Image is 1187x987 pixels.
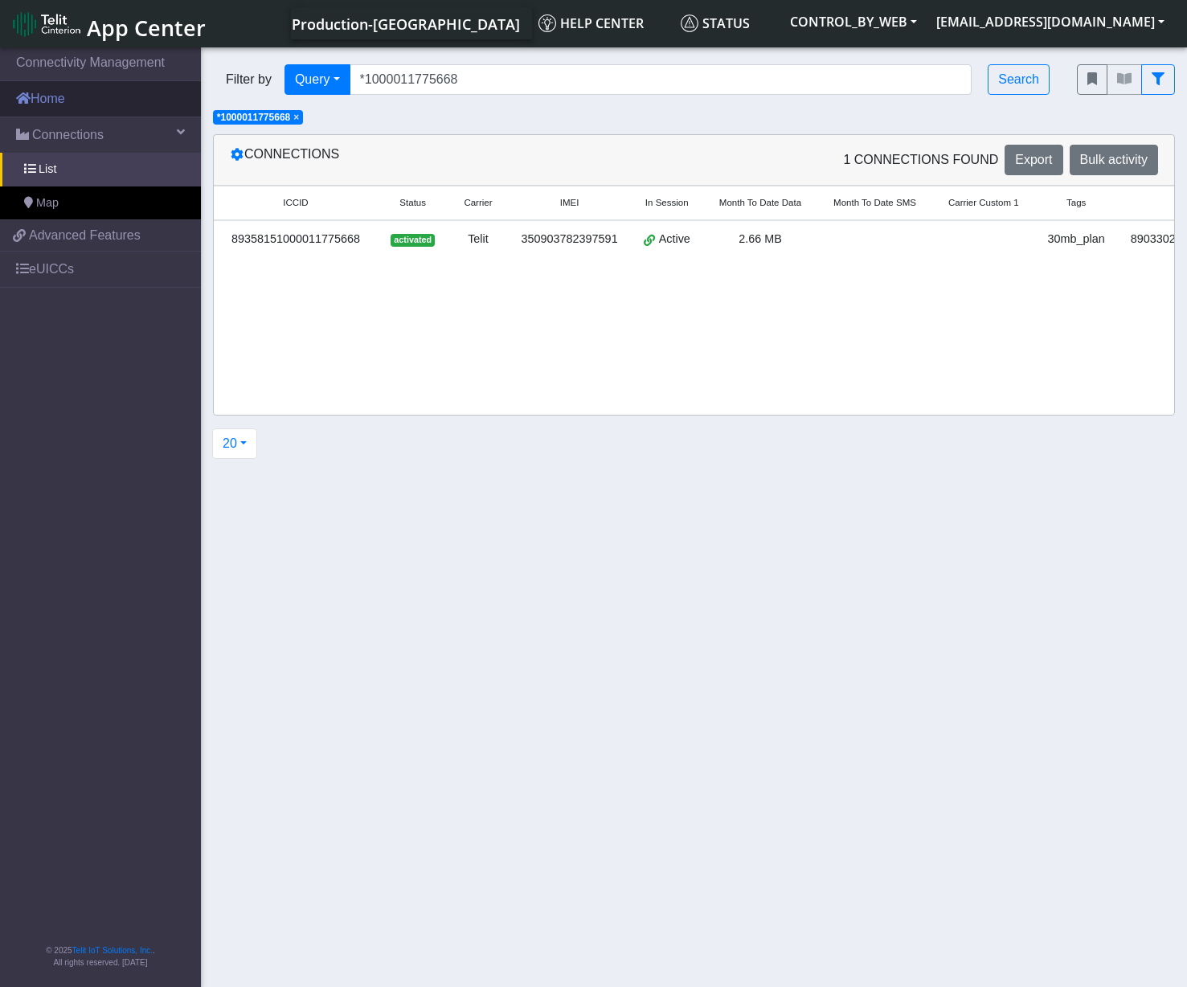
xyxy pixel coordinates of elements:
span: In Session [645,196,689,210]
span: IMEI [560,196,579,210]
span: activated [391,234,435,247]
span: Status [681,14,750,32]
span: Production-[GEOGRAPHIC_DATA] [292,14,520,34]
a: Your current platform instance [291,7,519,39]
div: 30mb_plan [1045,231,1108,248]
span: Month To Date Data [719,196,801,210]
span: Carrier Custom 1 [948,196,1019,210]
span: Map [36,195,59,212]
button: Query [284,64,350,95]
a: App Center [13,6,203,41]
input: Search... [350,64,972,95]
a: Telit IoT Solutions, Inc. [72,946,153,955]
span: Tags [1066,196,1086,210]
span: Active [659,231,690,248]
a: Help center [532,7,674,39]
span: Connections [32,125,104,145]
button: Export [1005,145,1062,175]
button: Close [293,113,299,122]
span: Carrier [464,196,492,210]
span: ICCID [283,196,308,210]
span: Help center [538,14,644,32]
a: Status [674,7,780,39]
img: logo-telit-cinterion-gw-new.png [13,11,80,37]
button: Bulk activity [1070,145,1158,175]
div: Telit [457,231,498,248]
span: Filter by [213,70,284,89]
img: knowledge.svg [538,14,556,32]
div: 89358151000011775668 [223,231,368,248]
button: 20 [212,428,257,459]
span: Status [399,196,426,210]
span: List [39,161,56,178]
span: Advanced Features [29,226,141,245]
span: 1 Connections found [843,150,998,170]
img: status.svg [681,14,698,32]
span: *1000011775668 [217,112,290,123]
div: Connections [218,145,694,175]
button: Search [988,64,1050,95]
span: Export [1015,153,1052,166]
button: CONTROL_BY_WEB [780,7,927,36]
span: Bulk activity [1080,153,1148,166]
span: App Center [87,13,206,43]
div: fitlers menu [1077,64,1175,95]
span: Month To Date SMS [833,196,916,210]
div: 350903782397591 [518,231,621,248]
span: 2.66 MB [739,232,782,245]
span: × [293,112,299,123]
button: [EMAIL_ADDRESS][DOMAIN_NAME] [927,7,1174,36]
